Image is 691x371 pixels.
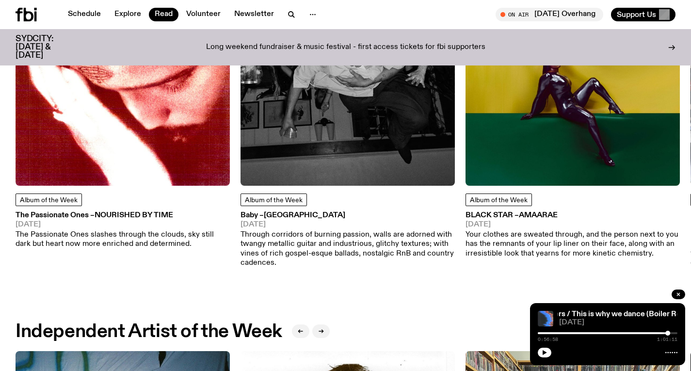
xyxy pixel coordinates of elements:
a: Album of the Week [16,194,82,206]
a: Album of the Week [466,194,532,206]
p: Through corridors of burning passion, walls are adorned with twangy metallic guitar and industrio... [241,230,455,268]
a: Read [149,8,178,21]
button: On Air[DATE] Overhang [496,8,603,21]
span: [GEOGRAPHIC_DATA] [264,211,345,219]
a: Volunteer [180,8,226,21]
p: Your clothes are sweated through, and the person next to you has the remnants of your lip liner o... [466,230,680,258]
h3: Baby – [241,212,455,219]
span: [DATE] [466,221,680,228]
a: Newsletter [228,8,280,21]
img: A spectral view of a waveform, warped and glitched [538,311,553,326]
a: The Passionate Ones –Nourished By Time[DATE]The Passionate Ones slashes through the clouds, sky s... [16,212,230,249]
p: Long weekend fundraiser & music festival - first access tickets for fbi supporters [206,43,485,52]
a: BLACK STAR –Amaarae[DATE]Your clothes are sweated through, and the person next to you has the rem... [466,212,680,258]
h3: The Passionate Ones – [16,212,230,219]
span: Amaarae [519,211,558,219]
a: Album of the Week [241,194,307,206]
a: Baby –[GEOGRAPHIC_DATA][DATE]Through corridors of burning passion, walls are adorned with twangy ... [241,212,455,268]
h3: SYDCITY: [DATE] & [DATE] [16,35,78,60]
span: Album of the Week [470,197,528,204]
span: Nourished By Time [95,211,173,219]
span: [DATE] [16,221,230,228]
span: Support Us [617,10,656,19]
button: Support Us [611,8,675,21]
span: 1:01:11 [657,337,677,342]
a: Explore [109,8,147,21]
h2: Independent Artist of the Week [16,323,282,340]
span: [DATE] [241,221,455,228]
span: Album of the Week [20,197,78,204]
p: The Passionate Ones slashes through the clouds, sky still dark but heart now more enriched and de... [16,230,230,249]
span: 0:56:58 [538,337,558,342]
span: [DATE] [559,319,677,326]
h3: BLACK STAR – [466,212,680,219]
a: Schedule [62,8,107,21]
span: Album of the Week [245,197,303,204]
